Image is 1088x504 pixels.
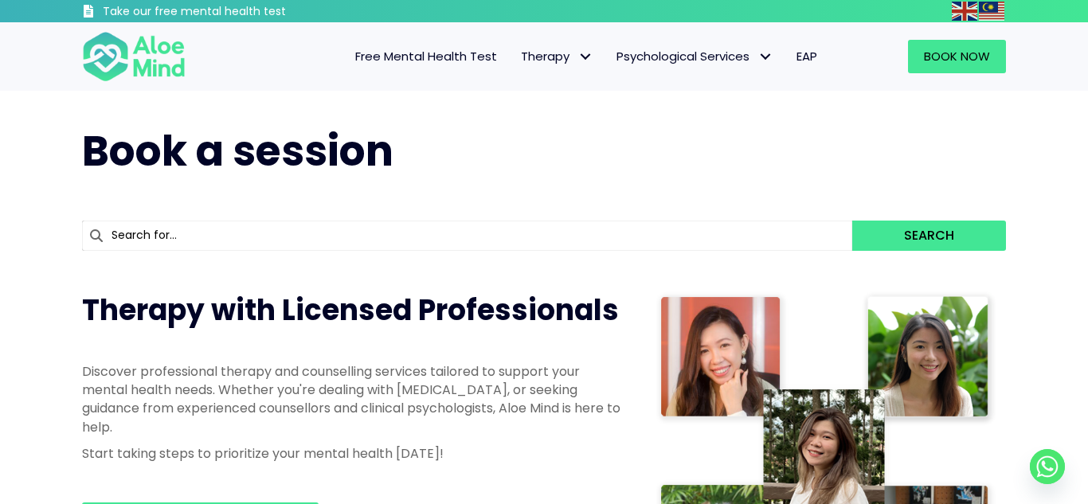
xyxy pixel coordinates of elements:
a: Book Now [908,40,1006,73]
img: Aloe mind Logo [82,30,186,83]
h3: Take our free mental health test [103,4,371,20]
p: Discover professional therapy and counselling services tailored to support your mental health nee... [82,362,624,436]
a: English [952,2,979,20]
span: Therapy [521,48,593,64]
a: Free Mental Health Test [343,40,509,73]
p: Start taking steps to prioritize your mental health [DATE]! [82,444,624,463]
button: Search [852,221,1006,251]
nav: Menu [206,40,829,73]
span: Psychological Services [616,48,773,64]
span: EAP [796,48,817,64]
span: Therapy: submenu [573,45,597,68]
img: ms [979,2,1004,21]
a: Psychological ServicesPsychological Services: submenu [605,40,785,73]
input: Search for... [82,221,852,251]
span: Book a session [82,122,393,180]
a: Take our free mental health test [82,4,371,22]
a: Whatsapp [1030,449,1065,484]
a: TherapyTherapy: submenu [509,40,605,73]
span: Free Mental Health Test [355,48,497,64]
img: en [952,2,977,21]
span: Book Now [924,48,990,64]
a: Malay [979,2,1006,20]
a: EAP [785,40,829,73]
span: Psychological Services: submenu [753,45,777,68]
span: Therapy with Licensed Professionals [82,290,619,330]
